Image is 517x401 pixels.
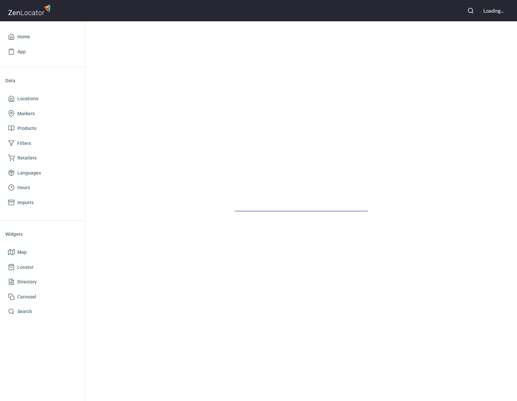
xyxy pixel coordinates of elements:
a: Locator [5,260,80,275]
span: App [17,48,26,56]
a: Imports [5,195,80,210]
span: Hours [17,184,30,192]
a: Retailers [5,151,80,166]
img: zenlocator [8,3,53,17]
a: Search [5,304,80,319]
button: Search [463,3,478,18]
span: Carousel [17,293,36,301]
a: Locations [5,91,80,106]
a: Hours [5,180,80,195]
span: Retailers [17,154,37,162]
span: Languages [17,169,41,177]
a: Carousel [5,289,80,304]
span: Home [17,33,30,41]
li: Widgets [5,226,80,242]
li: Data [5,73,80,89]
a: Filters [5,136,80,151]
span: Map [17,248,27,256]
span: Markers [17,110,35,118]
a: Map [5,245,80,260]
a: Products [5,121,80,136]
a: App [5,44,80,59]
span: Filters [17,139,31,148]
span: Directory [17,278,37,286]
div: Loading... [483,7,504,14]
a: Markers [5,106,80,121]
span: Products [17,124,36,133]
a: Directory [5,274,80,289]
span: Locations [17,95,38,103]
span: Locator [17,263,34,271]
span: Imports [17,199,34,207]
a: Home [5,29,80,44]
span: Search [17,307,32,316]
a: Languages [5,166,80,181]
